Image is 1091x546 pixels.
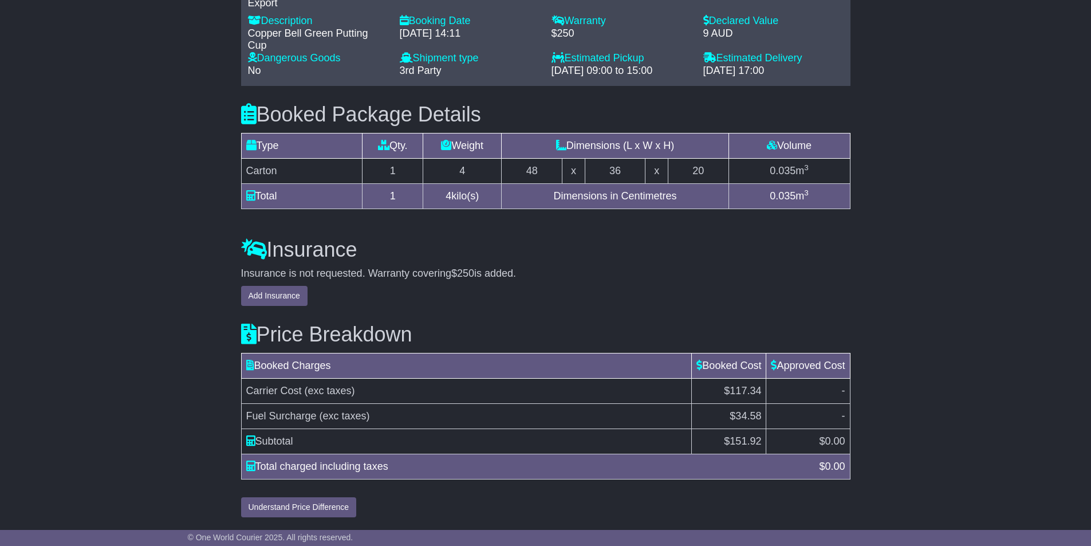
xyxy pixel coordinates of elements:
div: Total charged including taxes [241,459,814,474]
span: - [842,410,845,422]
span: 0.00 [825,435,845,447]
td: m [728,183,850,209]
td: m [728,158,850,183]
td: 4 [423,158,502,183]
span: (exc taxes) [305,385,355,396]
td: Dimensions (L x W x H) [502,133,728,158]
span: 0.035 [770,190,795,202]
td: Subtotal [241,429,692,454]
td: 1 [363,183,423,209]
td: 1 [363,158,423,183]
td: kilo(s) [423,183,502,209]
span: 3rd Party [400,65,442,76]
span: No [248,65,261,76]
sup: 3 [804,188,809,197]
span: 0.00 [825,461,845,472]
div: [DATE] 09:00 to 15:00 [552,65,692,77]
td: $ [766,429,850,454]
td: Booked Cost [692,353,766,378]
h3: Price Breakdown [241,323,850,346]
td: 48 [502,158,562,183]
span: (exc taxes) [320,410,370,422]
div: Dangerous Goods [248,52,388,65]
span: $117.34 [724,385,761,396]
td: Qty. [363,133,423,158]
td: x [645,158,668,183]
div: Declared Value [703,15,844,28]
button: Understand Price Difference [241,497,357,517]
td: Weight [423,133,502,158]
div: Description [248,15,388,28]
td: Booked Charges [241,353,692,378]
span: 0.035 [770,165,795,176]
div: Copper Bell Green Putting Cup [248,28,388,52]
td: 36 [585,158,645,183]
div: Insurance is not requested. Warranty covering is added. [241,268,850,280]
h3: Insurance [241,238,850,261]
td: Volume [728,133,850,158]
div: Estimated Delivery [703,52,844,65]
td: Dimensions in Centimetres [502,183,728,209]
td: Total [241,183,363,209]
div: Warranty [552,15,692,28]
div: $250 [552,28,692,40]
span: - [842,385,845,396]
td: Carton [241,158,363,183]
div: 9 AUD [703,28,844,40]
div: Estimated Pickup [552,52,692,65]
sup: 3 [804,163,809,172]
div: [DATE] 14:11 [400,28,540,40]
button: Add Insurance [241,286,308,306]
span: Carrier Cost [246,385,302,396]
td: $ [692,429,766,454]
div: $ [813,459,850,474]
span: © One World Courier 2025. All rights reserved. [188,533,353,542]
span: $34.58 [730,410,761,422]
span: 4 [446,190,451,202]
div: Shipment type [400,52,540,65]
td: x [562,158,585,183]
span: Fuel Surcharge [246,410,317,422]
td: 20 [668,158,728,183]
div: Booking Date [400,15,540,28]
span: 151.92 [730,435,761,447]
td: Type [241,133,363,158]
div: [DATE] 17:00 [703,65,844,77]
td: Approved Cost [766,353,850,378]
h3: Booked Package Details [241,103,850,126]
span: $250 [451,268,474,279]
